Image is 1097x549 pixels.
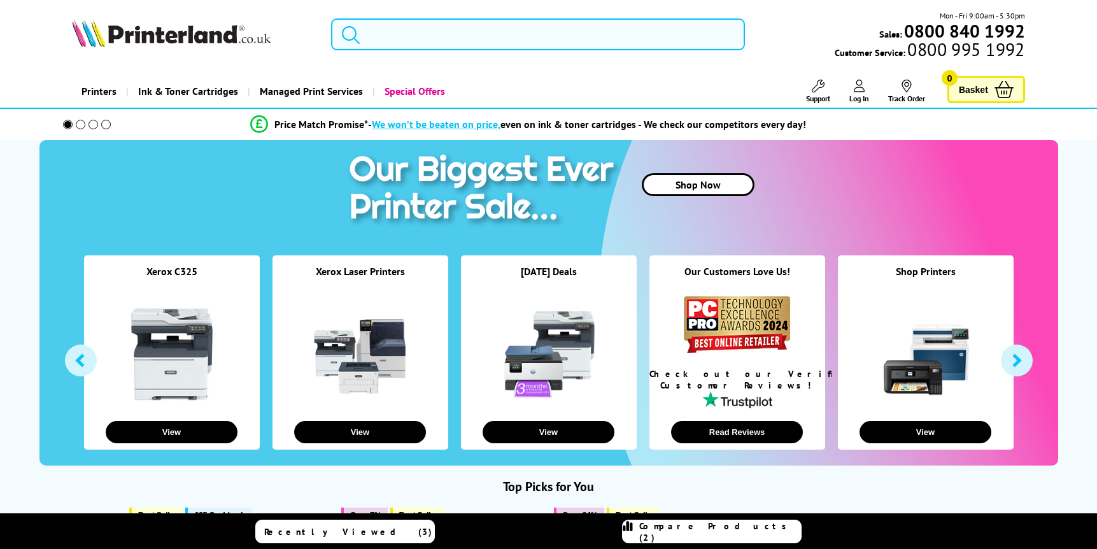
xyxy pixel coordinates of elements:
[372,75,455,108] a: Special Offers
[649,368,825,391] div: Check out our Verified Customer Reviews!
[138,75,238,108] span: Ink & Toner Cartridges
[341,508,387,522] button: Save 7%
[126,75,248,108] a: Ink & Toner Cartridges
[72,19,315,50] a: Printerland Logo
[72,19,271,47] img: Printerland Logo
[959,81,988,98] span: Basket
[390,508,444,522] button: Best Seller
[849,94,869,103] span: Log In
[255,520,435,543] a: Recently Viewed (3)
[806,80,830,103] a: Support
[399,510,438,520] span: Best Seller
[72,75,126,108] a: Printers
[185,508,251,522] button: £35 Cashback
[616,510,655,520] span: Best Seller
[639,520,801,543] span: Compare Products (2)
[461,265,637,294] div: [DATE] Deals
[106,421,237,443] button: View
[607,508,661,522] button: Best Seller
[947,76,1025,103] a: Basket 0
[350,510,381,520] span: Save 7%
[146,265,197,278] a: Xerox C325
[671,421,803,443] button: Read Reviews
[138,510,177,520] span: Best Seller
[879,28,902,40] span: Sales:
[905,43,1024,55] span: 0800 995 1992
[902,25,1025,37] a: 0800 840 1992
[835,43,1024,59] span: Customer Service:
[838,265,1014,294] div: Shop Printers
[129,508,183,522] button: Best Seller
[46,113,1012,136] li: modal_Promise
[860,421,991,443] button: View
[316,265,405,278] a: Xerox Laser Printers
[649,265,825,294] div: Our Customers Love Us!
[372,118,500,131] span: We won’t be beaten on price,
[940,10,1025,22] span: Mon - Fri 9:00am - 5:30pm
[368,118,806,131] div: - even on ink & toner cartridges - We check our competitors every day!
[563,510,598,520] span: Save 34%
[194,510,244,520] span: £35 Cashback
[642,173,754,196] a: Shop Now
[554,508,604,522] button: Save 34%
[622,520,802,543] a: Compare Products (2)
[888,80,925,103] a: Track Order
[294,421,426,443] button: View
[806,94,830,103] span: Support
[248,75,372,108] a: Managed Print Services
[264,526,432,538] span: Recently Viewed (3)
[942,70,958,86] span: 0
[849,80,869,103] a: Log In
[483,421,614,443] button: View
[904,19,1025,43] b: 0800 840 1992
[343,140,626,240] img: printer sale
[274,118,368,131] span: Price Match Promise*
